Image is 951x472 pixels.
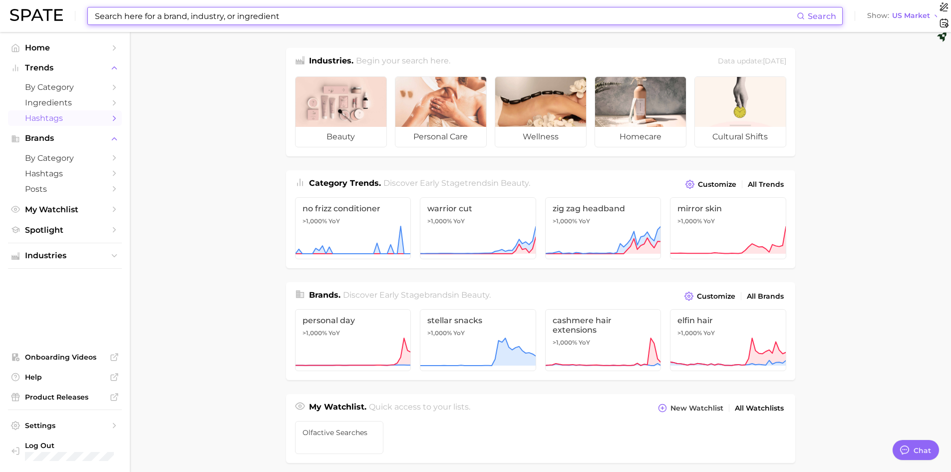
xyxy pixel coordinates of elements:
span: YoY [328,329,340,337]
a: Settings [8,418,122,433]
a: Posts [8,181,122,197]
a: All Trends [745,178,786,191]
span: >1,000% [553,339,577,346]
span: Home [25,43,105,52]
span: YoY [579,217,590,225]
span: YoY [453,329,465,337]
span: cultural shifts [695,127,786,147]
span: Discover Early Stage brands in . [343,290,491,300]
span: All Brands [747,292,784,301]
a: beauty [295,76,387,147]
span: by Category [25,153,105,163]
span: >1,000% [303,217,327,225]
a: Onboarding Videos [8,350,122,365]
span: Hashtags [25,169,105,178]
span: New Watchlist [670,404,723,413]
span: warrior cut [427,204,529,213]
span: Customize [697,292,735,301]
button: Brands [8,131,122,146]
h2: Quick access to your lists. [369,401,470,415]
a: Hashtags [8,166,122,181]
span: >1,000% [677,329,702,337]
span: by Category [25,82,105,92]
span: wellness [495,127,586,147]
span: YoY [579,339,590,347]
span: Spotlight [25,225,105,235]
span: >1,000% [677,217,702,225]
h1: My Watchlist. [309,401,366,415]
button: Customize [683,177,738,191]
span: cashmere hair extensions [553,316,654,335]
span: no frizz conditioner [303,204,404,213]
span: YoY [703,329,715,337]
a: Help [8,370,122,385]
a: All Watchlists [732,402,786,415]
span: mirror skin [677,204,779,213]
span: All Watchlists [735,404,784,413]
span: Category Trends . [309,178,381,188]
img: SPATE [10,9,63,21]
a: My Watchlist [8,202,122,217]
h2: Begin your search here. [356,55,450,68]
span: YoY [703,217,715,225]
a: Spotlight [8,222,122,238]
button: Customize [682,289,737,303]
a: Hashtags [8,110,122,126]
span: Industries [25,251,105,260]
span: Brands . [309,290,340,300]
span: homecare [595,127,686,147]
a: stellar snacks>1,000% YoY [420,309,536,371]
span: >1,000% [427,329,452,337]
button: New Watchlist [655,401,725,415]
span: beauty [296,127,386,147]
a: no frizz conditioner>1,000% YoY [295,197,411,259]
span: >1,000% [303,329,327,337]
a: elfin hair>1,000% YoY [670,309,786,371]
span: personal care [395,127,486,147]
span: My Watchlist [25,205,105,214]
span: Onboarding Videos [25,353,105,362]
a: cultural shifts [694,76,786,147]
span: All Trends [748,180,784,189]
span: Brands [25,134,105,143]
a: mirror skin>1,000% YoY [670,197,786,259]
a: Home [8,40,122,55]
a: personal day>1,000% YoY [295,309,411,371]
span: Search [808,11,836,21]
button: ShowUS Market [865,9,944,22]
a: Log out. Currently logged in with e-mail dana.papa@givaudan.com. [8,438,122,464]
span: Product Releases [25,393,105,402]
span: Olfactive Searches [303,429,376,437]
a: All Brands [744,290,786,303]
span: Discover Early Stage trends in . [383,178,530,188]
div: Data update: [DATE] [718,55,786,68]
input: Search here for a brand, industry, or ingredient [94,7,797,24]
a: by Category [8,150,122,166]
a: Product Releases [8,390,122,405]
span: stellar snacks [427,316,529,325]
span: Hashtags [25,113,105,123]
span: Customize [698,180,736,189]
a: Ingredients [8,95,122,110]
span: Help [25,373,105,382]
a: wellness [495,76,587,147]
span: >1,000% [427,217,452,225]
button: Trends [8,60,122,75]
a: personal care [395,76,487,147]
span: Posts [25,184,105,194]
span: Trends [25,63,105,72]
span: beauty [501,178,529,188]
span: beauty [461,290,489,300]
button: Industries [8,248,122,263]
a: homecare [595,76,686,147]
span: Log Out [25,441,119,450]
h1: Industries. [309,55,353,68]
span: YoY [453,217,465,225]
span: zig zag headband [553,204,654,213]
span: Settings [25,421,105,430]
a: zig zag headband>1,000% YoY [545,197,661,259]
a: Olfactive Searches [295,421,384,454]
span: >1,000% [553,217,577,225]
a: warrior cut>1,000% YoY [420,197,536,259]
a: cashmere hair extensions>1,000% YoY [545,309,661,371]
